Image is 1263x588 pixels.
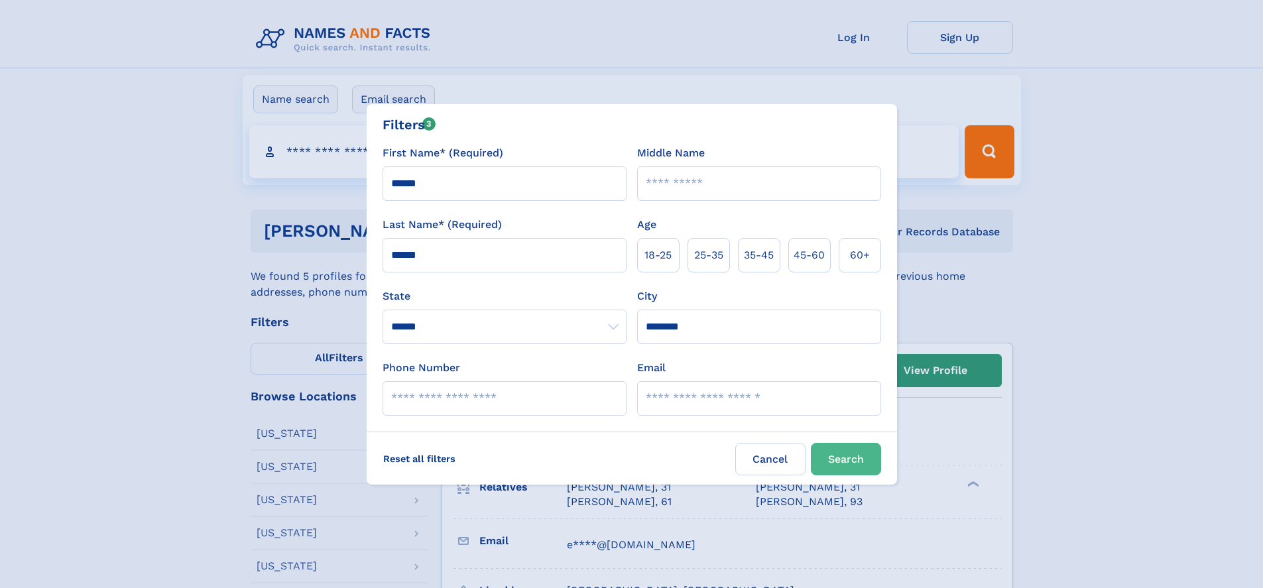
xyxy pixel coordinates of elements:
label: Reset all filters [375,443,464,475]
label: Phone Number [383,360,460,376]
button: Search [811,443,881,475]
label: City [637,288,657,304]
label: Email [637,360,666,376]
span: 25‑35 [694,247,723,263]
span: 45‑60 [794,247,825,263]
label: Cancel [735,443,806,475]
label: Last Name* (Required) [383,217,502,233]
span: 18‑25 [644,247,672,263]
span: 35‑45 [744,247,774,263]
span: 60+ [850,247,870,263]
div: Filters [383,115,436,135]
label: State [383,288,627,304]
label: Middle Name [637,145,705,161]
label: Age [637,217,656,233]
label: First Name* (Required) [383,145,503,161]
